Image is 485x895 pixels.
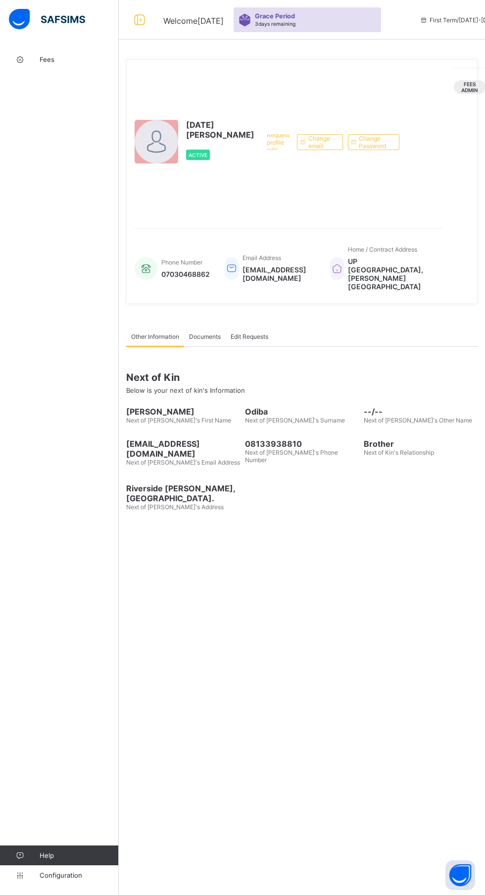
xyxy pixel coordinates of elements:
[245,439,359,449] span: 08133938810
[161,259,202,266] span: Phone Number
[348,246,417,253] span: Home / Contract Address
[245,417,345,424] span: Next of [PERSON_NAME]'s Surname
[364,449,434,456] span: Next of Kin's Relationship
[242,254,281,262] span: Email Address
[255,12,295,20] span: Grace Period
[189,333,221,340] span: Documents
[40,55,119,63] span: Fees
[126,371,478,383] span: Next of Kin
[461,81,478,93] span: Fees Admin
[9,9,85,30] img: safsims
[189,152,207,158] span: Active
[40,851,118,859] span: Help
[161,270,210,278] span: 07030468862
[245,449,338,464] span: Next of [PERSON_NAME]'s Phone Number
[348,257,432,291] span: UP [GEOGRAPHIC_DATA], [PERSON_NAME][GEOGRAPHIC_DATA]
[231,333,268,340] span: Edit Requests
[308,135,335,150] span: Change email
[364,417,472,424] span: Next of [PERSON_NAME]'s Other Name
[445,860,475,890] button: Open asap
[126,417,231,424] span: Next of [PERSON_NAME]'s First Name
[255,21,295,27] span: 3 days remaining
[126,503,224,511] span: Next of [PERSON_NAME]'s Address
[239,14,251,26] img: sticker-purple.71386a28dfed39d6af7621340158ba97.svg
[267,131,290,154] span: Request profile edit
[186,120,254,140] span: [DATE] [PERSON_NAME]
[245,407,359,417] span: Odiba
[359,135,391,150] span: Change Password
[126,386,245,394] span: Below is your next of kin's Information
[126,439,240,459] span: [EMAIL_ADDRESS][DOMAIN_NAME]
[163,16,224,26] span: Welcome [DATE]
[364,439,478,449] span: Brother
[126,407,240,417] span: [PERSON_NAME]
[364,407,478,417] span: --/--
[131,333,179,340] span: Other Information
[126,483,240,503] span: Riverside [PERSON_NAME], [GEOGRAPHIC_DATA].
[40,871,118,879] span: Configuration
[126,459,240,466] span: Next of [PERSON_NAME]'s Email Address
[242,265,315,282] span: [EMAIL_ADDRESS][DOMAIN_NAME]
